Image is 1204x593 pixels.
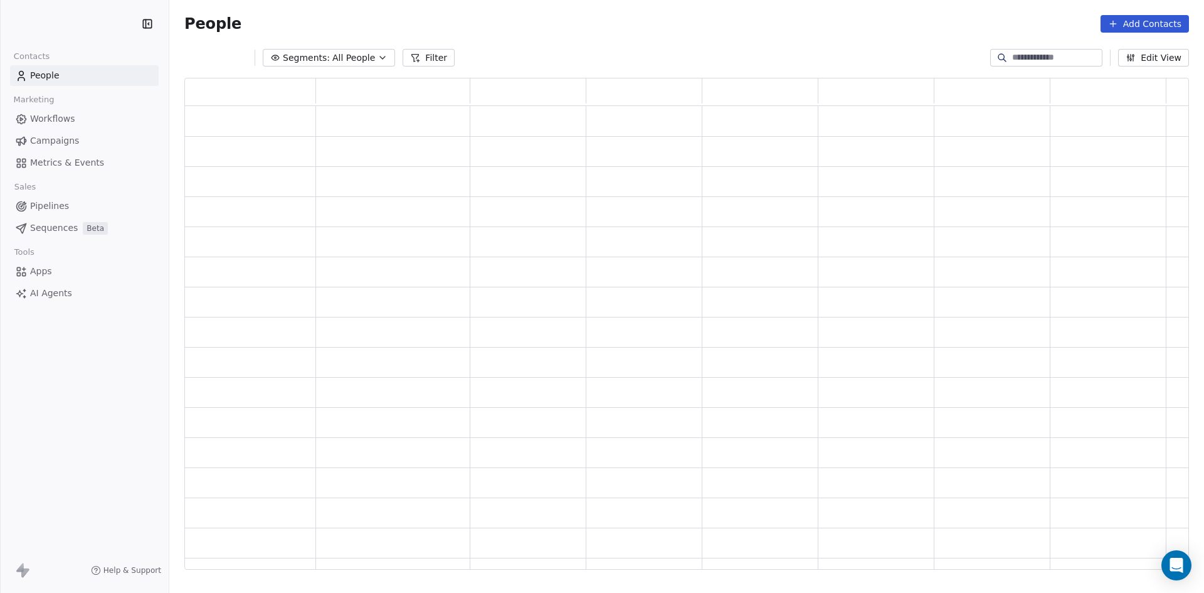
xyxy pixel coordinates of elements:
[332,51,375,65] span: All People
[30,287,72,300] span: AI Agents
[30,112,75,126] span: Workflows
[184,14,241,33] span: People
[91,565,161,575] a: Help & Support
[30,265,52,278] span: Apps
[103,565,161,575] span: Help & Support
[10,152,159,173] a: Metrics & Events
[8,90,60,109] span: Marketing
[1101,15,1189,33] button: Add Contacts
[30,134,79,147] span: Campaigns
[10,109,159,129] a: Workflows
[10,65,159,86] a: People
[30,69,60,82] span: People
[10,261,159,282] a: Apps
[10,283,159,304] a: AI Agents
[30,200,69,213] span: Pipelines
[9,178,41,196] span: Sales
[8,47,55,66] span: Contacts
[283,51,330,65] span: Segments:
[1161,550,1191,580] div: Open Intercom Messenger
[83,222,108,235] span: Beta
[30,222,78,235] span: Sequences
[9,243,40,262] span: Tools
[30,156,104,169] span: Metrics & Events
[10,131,159,151] a: Campaigns
[10,196,159,216] a: Pipelines
[10,218,159,238] a: SequencesBeta
[1118,49,1189,67] button: Edit View
[403,49,455,67] button: Filter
